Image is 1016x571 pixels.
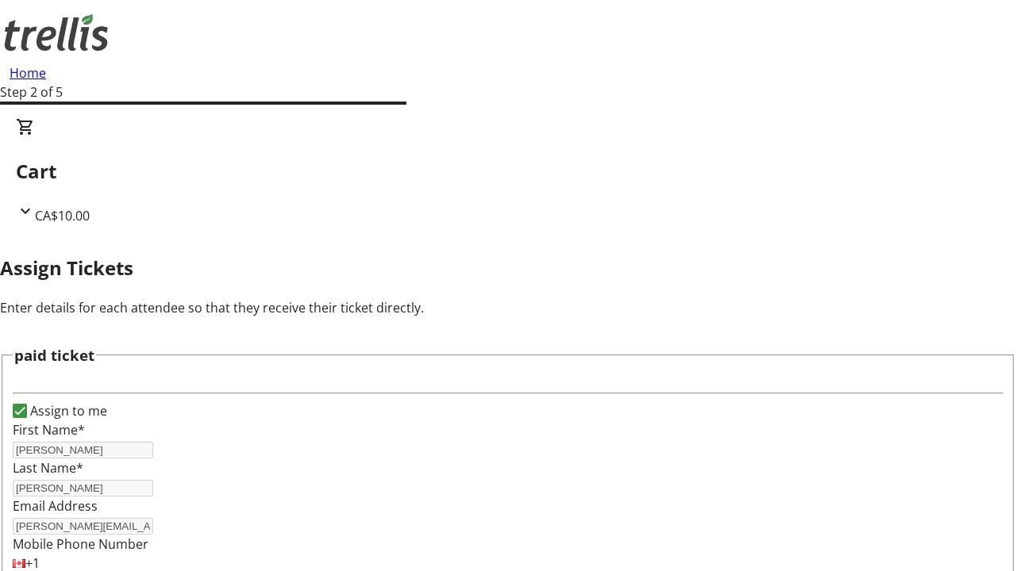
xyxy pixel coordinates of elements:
label: Mobile Phone Number [13,535,148,553]
div: CartCA$10.00 [16,117,1000,225]
label: Last Name* [13,459,83,477]
h2: Cart [16,157,1000,186]
span: CA$10.00 [35,207,90,224]
h3: paid ticket [14,344,94,366]
label: Assign to me [27,401,107,420]
label: Email Address [13,497,98,515]
label: First Name* [13,421,85,439]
